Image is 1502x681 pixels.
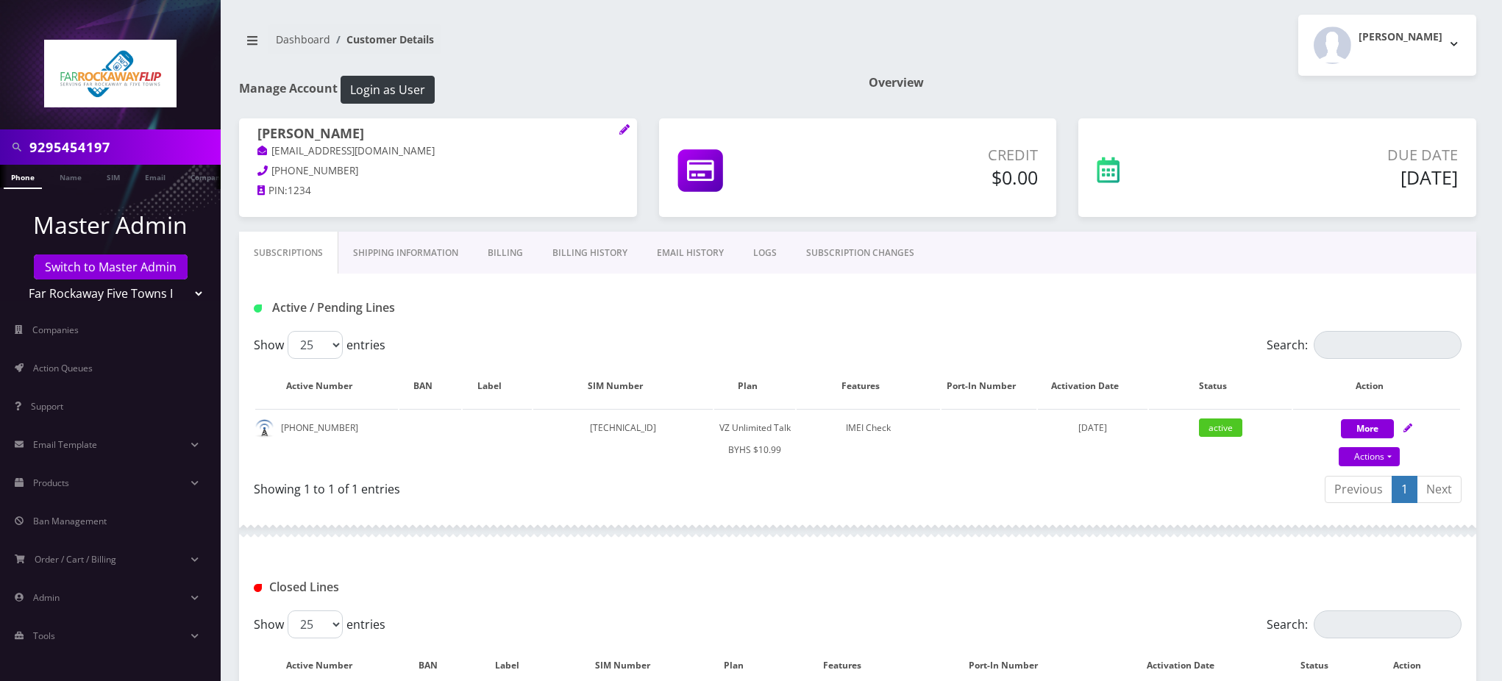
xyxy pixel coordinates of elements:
label: Search: [1267,610,1462,638]
span: Admin [33,591,60,604]
a: LOGS [738,232,791,274]
a: Phone [4,165,42,189]
button: [PERSON_NAME] [1298,15,1476,76]
h1: Overview [869,76,1476,90]
h2: [PERSON_NAME] [1359,31,1442,43]
img: Far Rockaway Five Towns Flip [44,40,177,107]
th: Port-In Number: activate to sort column ascending [942,365,1036,407]
a: Actions [1339,447,1400,466]
span: 1234 [288,184,311,197]
p: Credit [837,144,1039,166]
a: Dashboard [276,32,330,46]
th: SIM Number: activate to sort column ascending [533,365,713,407]
a: Login as User [338,80,435,96]
span: Ban Management [33,515,107,527]
a: Email [138,165,173,188]
span: Email Template [33,438,97,451]
a: EMAIL HISTORY [642,232,738,274]
h5: [DATE] [1225,166,1458,188]
h1: Closed Lines [254,580,641,594]
label: Search: [1267,331,1462,359]
h1: [PERSON_NAME] [257,126,619,143]
select: Showentries [288,610,343,638]
label: Show entries [254,610,385,638]
p: Due Date [1225,144,1458,166]
a: [EMAIL_ADDRESS][DOMAIN_NAME] [257,144,435,159]
button: More [1341,419,1394,438]
a: Previous [1325,476,1392,503]
span: [DATE] [1078,421,1107,434]
a: Name [52,165,89,188]
a: Switch to Master Admin [34,254,188,279]
td: [PHONE_NUMBER] [255,409,398,468]
a: Billing [473,232,538,274]
span: Support [31,400,63,413]
td: [TECHNICAL_ID] [533,409,713,468]
td: VZ Unlimited Talk BYHS $10.99 [714,409,795,468]
input: Search in Company [29,133,217,161]
nav: breadcrumb [239,24,847,66]
input: Search: [1314,331,1462,359]
input: Search: [1314,610,1462,638]
a: SIM [99,165,127,188]
th: Status: activate to sort column ascending [1149,365,1292,407]
div: IMEI Check [797,417,939,439]
h1: Manage Account [239,76,847,104]
th: BAN: activate to sort column ascending [399,365,460,407]
h1: Active / Pending Lines [254,301,641,315]
a: Company [183,165,232,188]
th: Features: activate to sort column ascending [797,365,939,407]
a: Billing History [538,232,642,274]
a: 1 [1392,476,1417,503]
li: Customer Details [330,32,434,47]
span: [PHONE_NUMBER] [271,164,358,177]
th: Active Number: activate to sort column ascending [255,365,398,407]
label: Show entries [254,331,385,359]
img: Closed Lines [254,584,262,592]
img: default.png [255,419,274,438]
select: Showentries [288,331,343,359]
a: SUBSCRIPTION CHANGES [791,232,929,274]
a: Next [1417,476,1462,503]
a: Shipping Information [338,232,473,274]
a: Subscriptions [239,232,338,274]
a: PIN: [257,184,288,199]
span: Tools [33,630,55,642]
th: Activation Date: activate to sort column ascending [1038,365,1147,407]
th: Label: activate to sort column ascending [463,365,532,407]
span: active [1199,418,1242,437]
h5: $0.00 [837,166,1039,188]
span: Order / Cart / Billing [35,553,116,566]
span: Products [33,477,69,489]
th: Plan: activate to sort column ascending [714,365,795,407]
span: Companies [32,324,79,336]
span: Action Queues [33,362,93,374]
button: Login as User [341,76,435,104]
img: Active / Pending Lines [254,304,262,313]
th: Action: activate to sort column ascending [1293,365,1460,407]
div: Showing 1 to 1 of 1 entries [254,474,847,498]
